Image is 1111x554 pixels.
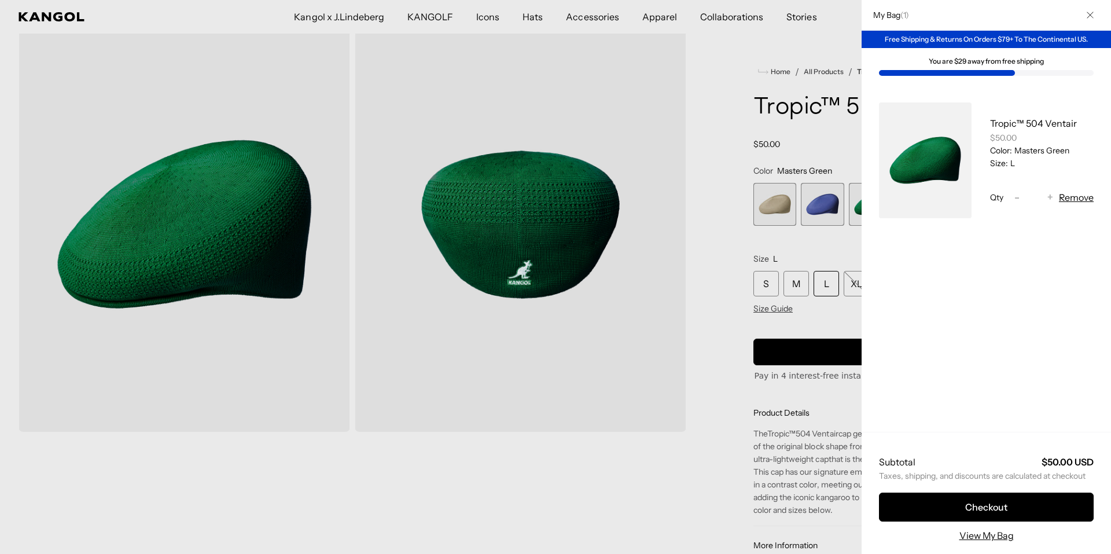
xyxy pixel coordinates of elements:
span: + [1047,190,1053,206]
span: 1 [903,10,906,20]
button: - [1008,190,1025,204]
div: $50.00 [990,133,1094,143]
h2: Subtotal [879,456,915,468]
a: View My Bag [959,529,1014,542]
small: Taxes, shipping, and discounts are calculated at checkout [879,471,1094,481]
strong: $50.00 USD [1042,456,1094,468]
span: ( ) [900,10,909,20]
h2: My Bag [867,10,909,20]
span: - [1014,190,1020,206]
button: + [1042,190,1059,204]
dd: L [1008,158,1015,168]
dd: Masters Green [1012,145,1069,156]
dt: Color: [990,145,1012,156]
span: Qty [990,192,1003,203]
a: Tropic™ 504 Ventair [990,118,1077,129]
div: Free Shipping & Returns On Orders $79+ To The Continental US. [862,31,1111,48]
div: You are $29 away from free shipping [879,57,1094,65]
button: Remove Tropic™ 504 Ventair - Masters Green / L [1059,190,1094,204]
button: Checkout [879,493,1094,522]
dt: Size: [990,158,1008,168]
input: Quantity for Tropic™ 504 Ventair [1025,190,1042,204]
